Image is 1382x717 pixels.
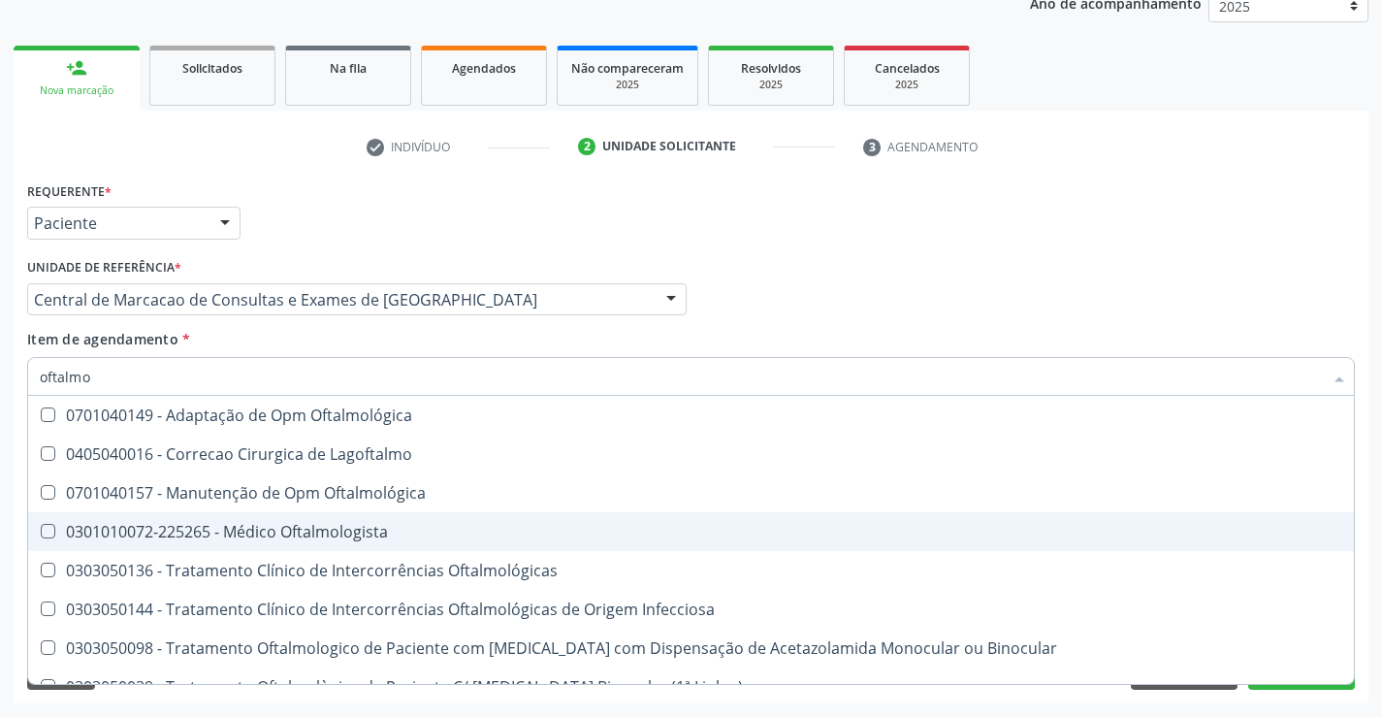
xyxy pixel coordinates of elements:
[66,57,87,79] div: person_add
[40,485,1342,501] div: 0701040157 - Manutenção de Opm Oftalmológica
[40,679,1342,695] div: 0303050039 - Tratamento Oftalmològico de Paciente C/ [MEDICAL_DATA] Binocular (1ª Linha )
[34,213,201,233] span: Paciente
[40,640,1342,656] div: 0303050098 - Tratamento Oftalmologico de Paciente com [MEDICAL_DATA] com Dispensação de Acetazola...
[602,138,736,155] div: Unidade solicitante
[27,83,126,98] div: Nova marcação
[40,446,1342,462] div: 0405040016 - Correcao Cirurgica de Lagoftalmo
[27,177,112,207] label: Requerente
[723,78,820,92] div: 2025
[578,138,595,155] div: 2
[330,60,367,77] span: Na fila
[858,78,955,92] div: 2025
[27,253,181,283] label: Unidade de referência
[40,563,1342,578] div: 0303050136 - Tratamento Clínico de Intercorrências Oftalmológicas
[741,60,801,77] span: Resolvidos
[875,60,940,77] span: Cancelados
[40,357,1323,396] input: Buscar por procedimentos
[27,330,178,348] span: Item de agendamento
[40,602,1342,617] div: 0303050144 - Tratamento Clínico de Intercorrências Oftalmológicas de Origem Infecciosa
[452,60,516,77] span: Agendados
[40,407,1342,423] div: 0701040149 - Adaptação de Opm Oftalmológica
[571,60,684,77] span: Não compareceram
[182,60,242,77] span: Solicitados
[40,524,1342,539] div: 0301010072-225265 - Médico Oftalmologista
[34,290,647,310] span: Central de Marcacao de Consultas e Exames de [GEOGRAPHIC_DATA]
[571,78,684,92] div: 2025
